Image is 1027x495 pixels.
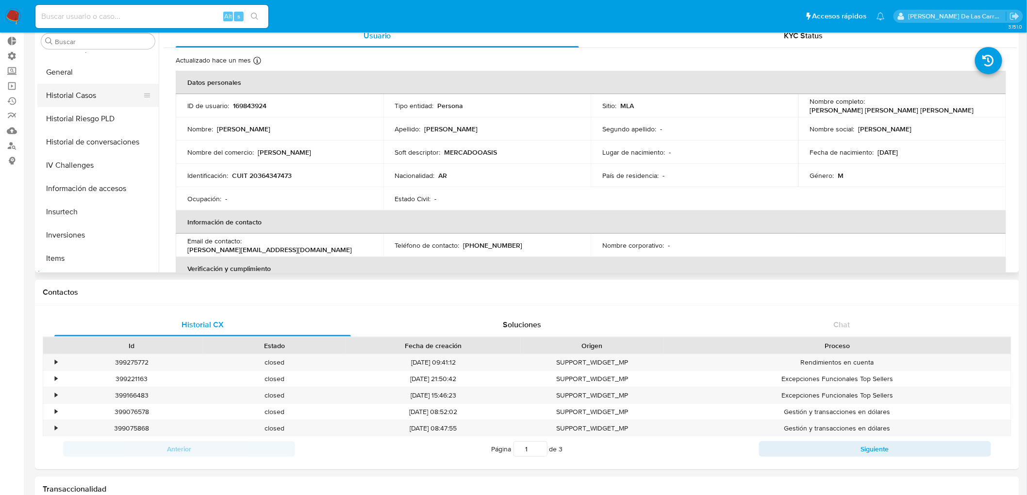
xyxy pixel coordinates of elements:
span: KYC Status [784,30,823,41]
p: Tipo entidad : [395,101,434,110]
span: Soluciones [503,319,542,330]
p: Fecha de nacimiento : [810,148,874,157]
div: 399075868 [60,420,203,436]
div: Fecha de creación [352,341,514,351]
span: Alt [224,12,232,21]
div: [DATE] 21:50:42 [346,371,521,387]
span: Historial CX [182,319,224,330]
p: País de residencia : [602,171,659,180]
div: • [55,391,57,400]
p: Identificación : [187,171,228,180]
a: Notificaciones [877,12,885,20]
div: 399221163 [60,371,203,387]
div: • [55,424,57,433]
p: Nacionalidad : [395,171,435,180]
p: - [669,148,671,157]
div: SUPPORT_WIDGET_MP [521,387,663,403]
p: MLA [620,101,634,110]
p: [PERSON_NAME] [258,148,311,157]
p: [DATE] [878,148,898,157]
p: Nombre social : [810,125,855,133]
p: - [668,241,670,250]
button: KYC [37,270,159,293]
p: Apellido : [395,125,421,133]
div: [DATE] 08:52:02 [346,404,521,420]
span: 3 [559,444,563,454]
button: Inversiones [37,224,159,247]
p: AR [439,171,447,180]
p: Email de contacto : [187,237,242,245]
div: 399166483 [60,387,203,403]
div: Origen [528,341,657,351]
a: Salir [1010,11,1020,21]
p: [PERSON_NAME] [217,125,270,133]
div: 399076578 [60,404,203,420]
div: 399275772 [60,354,203,370]
div: closed [203,404,346,420]
p: CUIT 20364347473 [232,171,292,180]
p: Género : [810,171,834,180]
p: Nombre : [187,125,213,133]
th: Datos personales [176,71,1006,94]
p: - [660,125,662,133]
div: [DATE] 08:47:55 [346,420,521,436]
div: SUPPORT_WIDGET_MP [521,371,663,387]
p: M [838,171,844,180]
div: • [55,358,57,367]
p: - [435,194,437,203]
input: Buscar usuario o caso... [35,10,268,23]
div: Excepciones Funcionales Top Sellers [663,371,1011,387]
span: Chat [834,319,850,330]
p: Segundo apellido : [602,125,656,133]
input: Buscar [55,37,151,46]
p: [PERSON_NAME] [859,125,912,133]
div: [DATE] 15:46:23 [346,387,521,403]
div: Proceso [670,341,1004,351]
div: closed [203,420,346,436]
p: Estado Civil : [395,194,431,203]
p: MERCADOOASIS [445,148,497,157]
button: Historial de conversaciones [37,130,159,154]
div: closed [203,354,346,370]
h1: Contactos [43,287,1011,297]
p: Sitio : [602,101,616,110]
h1: Transaccionalidad [43,484,1011,494]
button: Historial Riesgo PLD [37,107,159,130]
p: Persona [438,101,464,110]
div: SUPPORT_WIDGET_MP [521,354,663,370]
p: Nombre del comercio : [187,148,254,157]
p: [PERSON_NAME] [425,125,478,133]
button: Anterior [63,441,295,457]
p: [PERSON_NAME] [PERSON_NAME] [PERSON_NAME] [810,106,974,114]
div: Excepciones Funcionales Top Sellers [663,387,1011,403]
div: Estado [210,341,339,351]
div: closed [203,387,346,403]
div: • [55,407,57,416]
p: Lugar de nacimiento : [602,148,665,157]
p: [PERSON_NAME][EMAIL_ADDRESS][DOMAIN_NAME] [187,245,352,254]
p: - [663,171,664,180]
button: Items [37,247,159,270]
div: closed [203,371,346,387]
button: General [37,61,159,84]
th: Verificación y cumplimiento [176,257,1006,280]
span: Página de [492,441,563,457]
p: Teléfono de contacto : [395,241,460,250]
p: 169843924 [233,101,266,110]
div: Id [67,341,196,351]
p: Ocupación : [187,194,221,203]
button: Insurtech [37,200,159,224]
p: Nombre completo : [810,97,865,106]
p: delfina.delascarreras@mercadolibre.com [909,12,1007,21]
span: s [237,12,240,21]
p: [PHONE_NUMBER] [464,241,523,250]
div: • [55,374,57,383]
span: Accesos rápidos [812,11,867,21]
div: Gestión y transacciones en dólares [663,420,1011,436]
p: ID de usuario : [187,101,229,110]
p: Actualizado hace un mes [176,56,251,65]
div: [DATE] 09:41:12 [346,354,521,370]
div: Gestión y transacciones en dólares [663,404,1011,420]
div: SUPPORT_WIDGET_MP [521,420,663,436]
th: Información de contacto [176,210,1006,234]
